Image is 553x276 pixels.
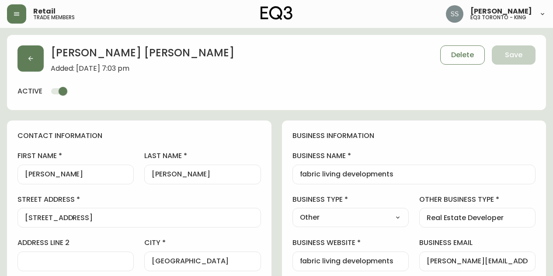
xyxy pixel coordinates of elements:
label: last name [144,151,261,161]
label: business website [292,238,409,248]
img: logo [261,6,293,20]
h5: trade members [33,15,75,20]
label: address line 2 [17,238,134,248]
label: business type [292,195,409,204]
input: https://www.designshop.com [300,257,401,266]
button: Delete [440,45,485,65]
h4: contact information [17,131,261,141]
label: city [144,238,261,248]
span: Retail [33,8,56,15]
h5: eq3 toronto - king [470,15,526,20]
span: Delete [451,50,474,60]
img: f1b6f2cda6f3b51f95337c5892ce6799 [446,5,463,23]
h4: active [17,86,42,96]
label: other business type [419,195,536,204]
span: [PERSON_NAME] [470,8,532,15]
span: Added: [DATE] 7:03 pm [51,65,234,72]
label: first name [17,151,134,161]
label: business email [419,238,536,248]
h4: business information [292,131,536,141]
label: street address [17,195,261,204]
label: business name [292,151,536,161]
h2: [PERSON_NAME] [PERSON_NAME] [51,45,234,65]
